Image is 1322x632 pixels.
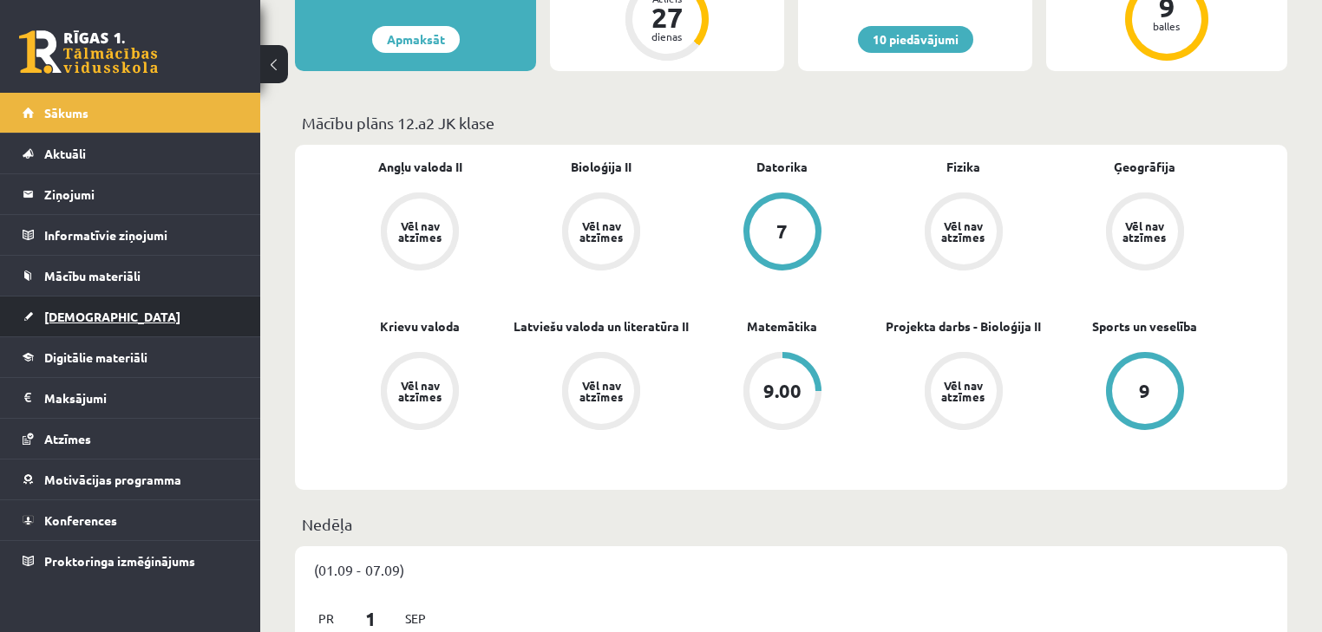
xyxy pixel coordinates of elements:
a: Vēl nav atzīmes [511,352,692,433]
a: [DEMOGRAPHIC_DATA] [23,296,239,336]
a: Aktuāli [23,134,239,173]
a: Informatīvie ziņojumi [23,215,239,255]
div: Vēl nav atzīmes [939,220,988,243]
p: Nedēļa [302,512,1280,536]
a: Mācību materiāli [23,256,239,296]
a: Ģeogrāfija [1114,158,1175,176]
a: Motivācijas programma [23,459,239,499]
span: Motivācijas programma [44,472,181,487]
a: Matemātika [747,317,817,336]
div: Vēl nav atzīmes [939,380,988,402]
a: Vēl nav atzīmes [873,192,1054,274]
div: Vēl nav atzīmes [577,380,625,402]
a: Vēl nav atzīmes [330,352,511,433]
a: Angļu valoda II [378,158,462,176]
span: Proktoringa izmēģinājums [44,553,195,569]
span: Aktuāli [44,146,86,161]
a: Vēl nav atzīmes [511,192,692,274]
span: Mācību materiāli [44,268,141,283]
div: Vēl nav atzīmes [1121,220,1169,243]
a: Fizika [946,158,980,176]
a: Atzīmes [23,419,239,459]
span: [DEMOGRAPHIC_DATA] [44,309,180,324]
span: Sākums [44,105,88,121]
a: 10 piedāvājumi [858,26,973,53]
a: Datorika [756,158,808,176]
a: Vēl nav atzīmes [330,192,511,274]
a: Krievu valoda [380,317,460,336]
a: 9.00 [692,352,874,433]
div: Vēl nav atzīmes [577,220,625,243]
div: 7 [776,222,788,241]
a: Proktoringa izmēģinājums [23,541,239,581]
a: Projekta darbs - Bioloģija II [886,317,1041,336]
div: 27 [641,3,693,31]
p: Mācību plāns 12.a2 JK klase [302,111,1280,134]
a: Ziņojumi [23,174,239,214]
a: Rīgas 1. Tālmācības vidusskola [19,30,158,74]
a: Latviešu valoda un literatūra II [514,317,689,336]
a: Maksājumi [23,378,239,418]
a: Sports un veselība [1092,317,1197,336]
a: Vēl nav atzīmes [873,352,1054,433]
a: Konferences [23,500,239,540]
a: 9 [1054,352,1235,433]
span: Digitālie materiāli [44,349,147,365]
a: Sākums [23,93,239,133]
div: Vēl nav atzīmes [396,380,444,402]
span: Atzīmes [44,431,91,446]
div: Vēl nav atzīmes [396,220,444,243]
div: (01.09 - 07.09) [295,546,1287,593]
a: Digitālie materiāli [23,337,239,377]
div: dienas [641,31,693,42]
legend: Maksājumi [44,378,239,418]
div: 9.00 [763,381,802,401]
a: Bioloģija II [571,158,632,176]
span: Pr [308,605,344,632]
a: 7 [692,192,874,274]
a: Vēl nav atzīmes [1054,192,1235,274]
span: Sep [397,605,434,632]
div: 9 [1139,381,1150,401]
div: balles [1141,21,1193,31]
a: Apmaksāt [372,26,460,53]
legend: Informatīvie ziņojumi [44,215,239,255]
span: Konferences [44,512,117,528]
legend: Ziņojumi [44,174,239,214]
